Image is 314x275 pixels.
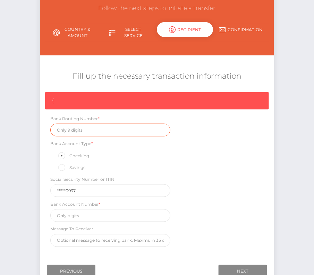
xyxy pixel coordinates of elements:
[50,184,170,197] input: 9 digits
[52,97,54,104] span: {
[45,24,101,42] a: Country & Amount
[50,201,101,207] label: Bank Account Number
[101,24,157,42] a: Select Service
[45,71,269,82] h5: Fill up the necessary transaction information
[50,234,170,247] input: Optional message to receiving bank. Maximum 35 characters
[157,22,213,37] div: Recipient
[50,141,93,147] label: Bank Account Type
[213,24,269,36] a: Confirmation
[50,226,93,232] label: Message To Receiver
[50,116,100,122] label: Bank Routing Number
[45,4,269,12] h3: Follow the next steps to initiate a transfer
[57,151,89,160] label: Checking
[50,176,114,183] label: Social Security Number or ITIN
[50,124,170,136] input: Only 9 digits
[50,209,170,222] input: Only digits
[57,163,85,172] label: Savings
